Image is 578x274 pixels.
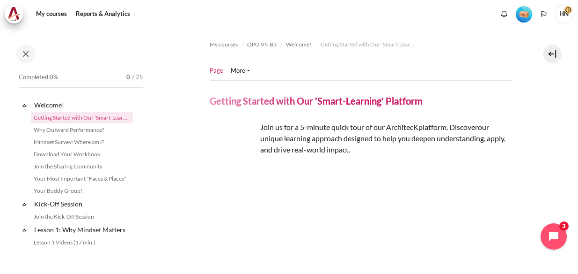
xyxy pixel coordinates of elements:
[210,95,423,107] h4: Getting Started with Our 'Smart-Learning' Platform
[73,5,133,23] a: Reports & Analytics
[31,211,133,222] a: Join the Kick-Off Session
[31,185,133,197] a: Your Buddy Group!
[516,5,532,23] div: Level #1
[31,161,133,172] a: Join the Sharing Community
[516,6,532,23] img: Level #1
[247,39,277,50] a: OPO VN B3
[321,40,414,49] span: Getting Started with Our 'Smart-Learning' Platform
[33,5,70,23] a: My courses
[31,124,133,136] a: Why Outward Performance?
[31,137,133,148] a: Mindset Survey: Where am I?
[512,5,536,23] a: Level #1
[7,7,21,21] img: Architeck
[31,173,133,184] a: Your Most Important "Faces & Places"
[286,40,311,49] span: Welcome!
[260,122,505,154] span: our unique learning approach designed to help you deepen understanding, apply, and drive real-wor...
[5,5,28,23] a: Architeck Architeck
[537,7,551,21] button: Languages
[286,39,311,50] a: Welcome!
[210,39,238,50] a: My courses
[260,122,505,154] span: .
[210,122,512,155] p: Join us for a 5-minute quick tour of our ArchitecK platform. Discover
[210,122,256,168] img: platform logo
[210,40,238,49] span: My courses
[31,237,133,248] a: Lesson 1 Videos (17 min.)
[132,73,143,82] span: / 25
[19,73,58,82] span: Completed 0%
[231,66,250,76] a: More
[210,37,512,52] nav: Navigation bar
[20,100,29,110] span: Collapse
[33,223,133,236] a: Lesson 1: Why Mindset Matters
[555,5,573,23] span: HN
[497,7,511,21] div: Show notification window with no new notifications
[33,99,133,111] a: Welcome!
[321,39,414,50] a: Getting Started with Our 'Smart-Learning' Platform
[31,112,133,123] a: Getting Started with Our 'Smart-Learning' Platform
[126,73,130,82] span: 0
[555,5,573,23] a: User menu
[20,199,29,209] span: Collapse
[19,71,143,97] a: Completed 0% 0 / 25
[247,40,277,49] span: OPO VN B3
[31,149,133,160] a: Download Your Workbook
[20,225,29,235] span: Collapse
[210,66,223,76] a: Page
[33,198,133,210] a: Kick-Off Session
